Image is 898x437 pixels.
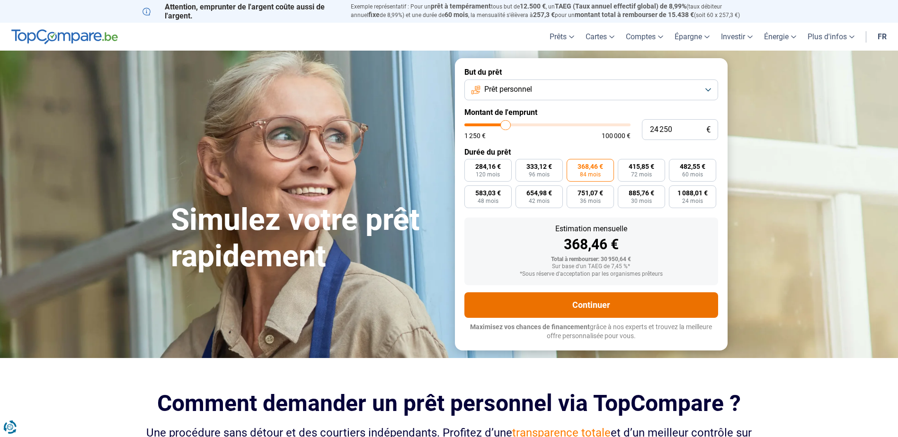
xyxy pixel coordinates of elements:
[602,132,631,139] span: 100 000 €
[526,190,552,196] span: 654,98 €
[464,148,718,157] label: Durée du prêt
[677,190,708,196] span: 1 088,01 €
[580,172,601,177] span: 84 mois
[464,108,718,117] label: Montant de l'emprunt
[478,198,498,204] span: 48 mois
[715,23,758,51] a: Investir
[464,132,486,139] span: 1 250 €
[575,11,694,18] span: montant total à rembourser de 15.438 €
[475,190,501,196] span: 583,03 €
[475,163,501,170] span: 284,16 €
[631,172,652,177] span: 72 mois
[431,2,491,10] span: prêt à tempérament
[142,390,756,416] h2: Comment demander un prêt personnel via TopCompare ?
[555,2,686,10] span: TAEG (Taux annuel effectif global) de 8,99%
[171,202,444,275] h1: Simulez votre prêt rapidement
[464,79,718,100] button: Prêt personnel
[529,198,550,204] span: 42 mois
[682,198,703,204] span: 24 mois
[472,237,711,252] div: 368,46 €
[682,172,703,177] span: 60 mois
[476,172,500,177] span: 120 mois
[629,163,654,170] span: 415,85 €
[629,190,654,196] span: 885,76 €
[472,256,711,263] div: Total à rembourser: 30 950,64 €
[464,292,718,318] button: Continuer
[464,68,718,77] label: But du prêt
[445,11,468,18] span: 60 mois
[526,163,552,170] span: 333,12 €
[142,2,339,20] p: Attention, emprunter de l'argent coûte aussi de l'argent.
[631,198,652,204] span: 30 mois
[802,23,860,51] a: Plus d'infos
[472,263,711,270] div: Sur base d'un TAEG de 7,45 %*
[872,23,892,51] a: fr
[472,271,711,278] div: *Sous réserve d'acceptation par les organismes prêteurs
[484,84,532,95] span: Prêt personnel
[620,23,669,51] a: Comptes
[758,23,802,51] a: Énergie
[580,23,620,51] a: Cartes
[580,198,601,204] span: 36 mois
[368,11,380,18] span: fixe
[472,225,711,233] div: Estimation mensuelle
[533,11,555,18] span: 257,3 €
[706,126,711,134] span: €
[11,29,118,44] img: TopCompare
[578,163,603,170] span: 368,46 €
[669,23,715,51] a: Épargne
[470,323,590,331] span: Maximisez vos chances de financement
[529,172,550,177] span: 96 mois
[464,323,718,341] p: grâce à nos experts et trouvez la meilleure offre personnalisée pour vous.
[520,2,546,10] span: 12.500 €
[578,190,603,196] span: 751,07 €
[680,163,705,170] span: 482,55 €
[544,23,580,51] a: Prêts
[351,2,756,19] p: Exemple représentatif : Pour un tous but de , un (taux débiteur annuel de 8,99%) et une durée de ...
